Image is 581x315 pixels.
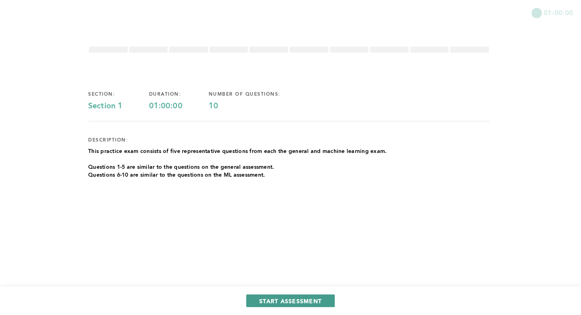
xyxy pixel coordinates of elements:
[88,91,149,98] div: section:
[88,163,387,171] p: Questions 1-5 are similar to the questions on the general assessment.
[209,91,307,98] div: number of questions:
[149,102,209,111] div: 01:00:00
[149,91,209,98] div: duration:
[88,102,149,111] div: Section 1
[209,102,307,111] div: 10
[246,294,335,307] button: START ASSESSMENT
[259,297,322,305] span: START ASSESSMENT
[88,137,128,143] div: description:
[88,171,387,179] p: Questions 6-10 are similar to the questions on the ML assessment.
[544,8,573,17] span: 01:00:00
[88,147,387,155] p: This practice exam consists of five representative questions from each the general and machine le...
